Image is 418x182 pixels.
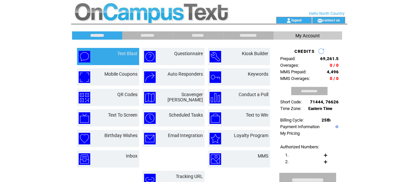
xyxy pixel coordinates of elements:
img: mms.png [209,153,221,165]
span: My Account [295,33,320,38]
a: contact us [322,18,340,22]
a: MMS [258,153,268,159]
img: auto-responders.png [144,71,156,83]
a: Email Integration [168,133,203,138]
a: Kiosk Builder [242,51,268,56]
img: inbox.png [79,153,90,165]
img: scavenger-hunt.png [144,92,156,103]
a: Auto Responders [168,71,203,77]
img: birthday-wishes.png [79,133,90,144]
img: account_icon.gif [286,18,291,23]
a: Text to Win [246,112,268,118]
a: Inbox [126,153,137,159]
a: Payment Information [280,124,320,129]
span: Eastern Time [308,106,332,111]
span: 71444, 76626 [310,99,339,104]
a: Questionnaire [174,51,203,56]
a: Conduct a Poll [239,92,268,97]
span: 2. [285,159,288,164]
a: Text To Screen [108,112,137,118]
img: text-blast.png [79,51,90,62]
span: Time Zone: [280,106,301,111]
img: help.gif [334,125,338,128]
a: Scheduled Tasks [169,112,203,118]
img: mobile-coupons.png [79,71,90,83]
img: email-integration.png [144,133,156,144]
span: MMS Overages: [280,76,310,81]
a: Loyalty Program [234,133,268,138]
a: Keywords [248,71,268,77]
a: QR Codes [117,92,137,97]
span: Hello North Country [309,11,345,16]
img: text-to-win.png [209,112,221,124]
span: Prepaid: [280,56,295,61]
img: questionnaire.png [144,51,156,62]
span: 0 / 0 [330,76,339,81]
span: CREDITS [294,49,314,54]
img: loyalty-program.png [209,133,221,144]
span: Billing Cycle: [280,118,304,123]
img: contact_us_icon.gif [317,18,322,23]
a: Birthday Wishes [104,133,137,138]
a: My Pricing [280,131,300,136]
img: conduct-a-poll.png [209,92,221,103]
img: kiosk-builder.png [209,51,221,62]
a: Tracking URL [176,174,203,179]
span: 0 / 0 [330,63,339,68]
span: Authorized Numbers: [280,144,319,149]
span: 69,261.5 [320,56,339,61]
span: 4,496 [327,69,339,74]
a: Scavenger [PERSON_NAME] [168,92,203,102]
img: text-to-screen.png [79,112,90,124]
img: qr-codes.png [79,92,90,103]
a: Text Blast [117,51,137,56]
a: Mobile Coupons [104,71,137,77]
img: scheduled-tasks.png [144,112,156,124]
span: MMS Prepaid: [280,69,306,74]
span: Short Code: [280,99,302,104]
img: keywords.png [209,71,221,83]
span: 25th [322,118,330,123]
span: 1. [285,153,288,158]
a: logout [291,18,301,22]
span: Overages: [280,63,299,68]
